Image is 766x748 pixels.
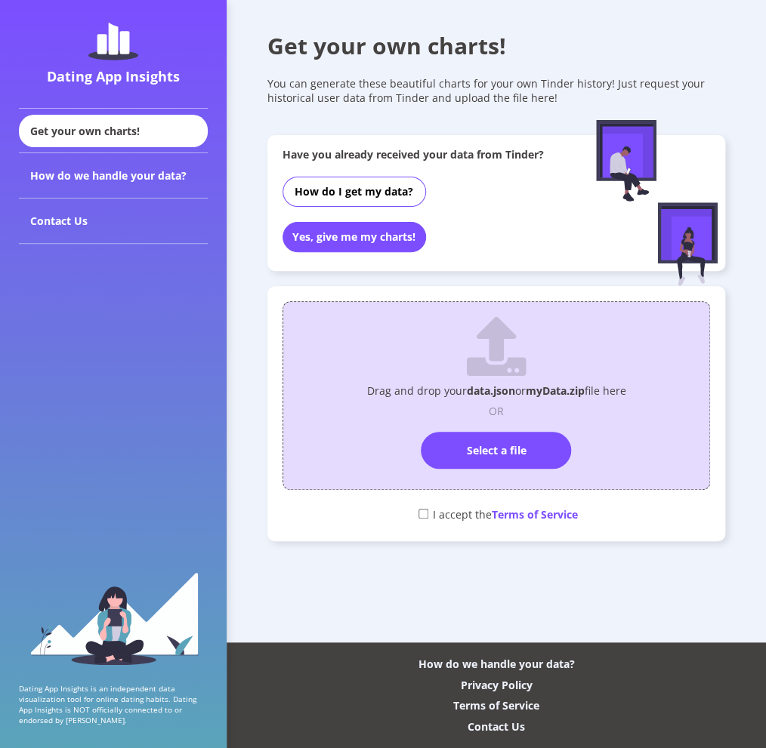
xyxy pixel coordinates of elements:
[19,199,208,244] div: Contact Us
[596,120,656,202] img: male-figure-sitting.c9faa881.svg
[366,383,625,398] p: Drag and drop your or file here
[19,115,208,147] div: Get your own charts!
[19,153,208,199] div: How do we handle your data?
[419,657,575,671] div: How do we handle your data?
[489,404,504,418] p: OR
[461,678,533,692] div: Privacy Policy
[88,23,138,60] img: dating-app-insights-logo.5abe6921.svg
[466,383,514,398] span: data.json
[19,683,208,725] p: Dating App Insights is an independent data visualization tool for online dating habits. Dating Ap...
[23,67,204,85] div: Dating App Insights
[468,719,525,734] div: Contact Us
[491,507,577,522] span: Terms of Service
[421,432,571,469] label: Select a file
[466,316,527,377] img: upload.89845251.svg
[283,177,426,207] button: How do I get my data?
[525,383,584,398] span: myData.zip
[267,30,726,61] div: Get your own charts!
[453,698,539,713] div: Terms of Service
[29,571,199,665] img: sidebar_girl.91b9467e.svg
[283,501,711,526] div: I accept the
[283,147,582,162] div: Have you already received your data from Tinder?
[657,202,718,286] img: female-figure-sitting.afd5d174.svg
[267,76,726,105] div: You can generate these beautiful charts for your own Tinder history! Just request your historical...
[283,222,426,252] button: Yes, give me my charts!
